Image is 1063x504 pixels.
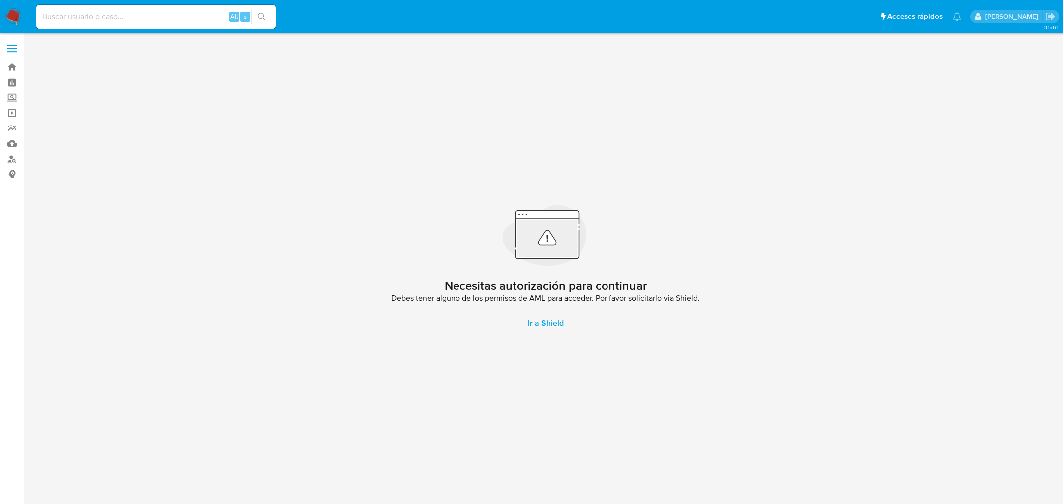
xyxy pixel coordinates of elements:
[36,10,276,23] input: Buscar usuario o caso...
[230,12,238,21] span: Alt
[1045,11,1056,22] a: Salir
[445,278,647,293] h2: Necesitas autorización para continuar
[516,311,576,335] a: Ir a Shield
[244,12,247,21] span: s
[953,12,961,21] a: Notificaciones
[251,10,272,24] button: search-icon
[985,12,1042,21] p: belen.palamara@mercadolibre.com
[528,311,564,335] span: Ir a Shield
[391,293,700,303] span: Debes tener alguno de los permisos de AML para acceder. Por favor solicitarlo via Shield.
[887,11,943,22] span: Accesos rápidos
